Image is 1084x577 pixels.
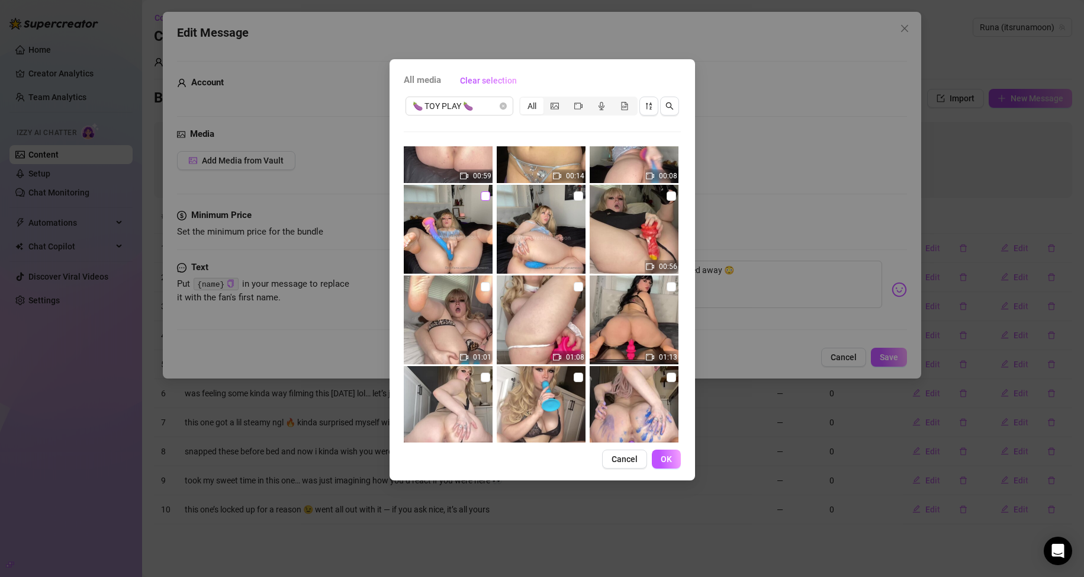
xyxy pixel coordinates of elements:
span: file-gif [620,102,629,110]
div: All [520,98,543,114]
img: media [590,185,678,274]
img: media [497,366,586,455]
img: media [590,366,678,455]
img: media [497,185,586,274]
button: Cancel [602,450,647,469]
span: 00:08 [659,172,677,180]
img: media [404,275,493,364]
span: 00:59 [473,172,491,180]
img: media [590,275,678,364]
span: audio [597,102,606,110]
span: video-camera [646,262,654,271]
img: media [404,185,493,274]
span: 00:56 [659,262,677,271]
button: sort-descending [639,97,658,116]
span: video-camera [460,172,468,180]
span: video-camera [553,172,561,180]
span: search [665,102,674,110]
span: Cancel [612,454,638,464]
span: video-camera [460,353,468,361]
span: picture [551,102,559,110]
img: media [497,275,586,364]
button: OK [652,450,681,469]
button: Clear selection [451,71,526,90]
span: 01:13 [659,353,677,361]
span: 01:08 [566,353,584,361]
img: media [404,366,493,455]
span: OK [661,454,672,464]
span: 00:14 [566,172,584,180]
span: video-camera [574,102,583,110]
span: Clear selection [460,76,517,85]
span: All media [404,73,441,88]
span: 01:01 [473,353,491,361]
div: Open Intercom Messenger [1044,537,1072,565]
span: sort-descending [645,102,653,110]
span: 🍆 TOY PLAY 🍆 [413,97,506,115]
span: close-circle [500,102,507,110]
span: video-camera [553,353,561,361]
span: video-camera [646,353,654,361]
span: video-camera [646,172,654,180]
div: segmented control [519,97,638,116]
